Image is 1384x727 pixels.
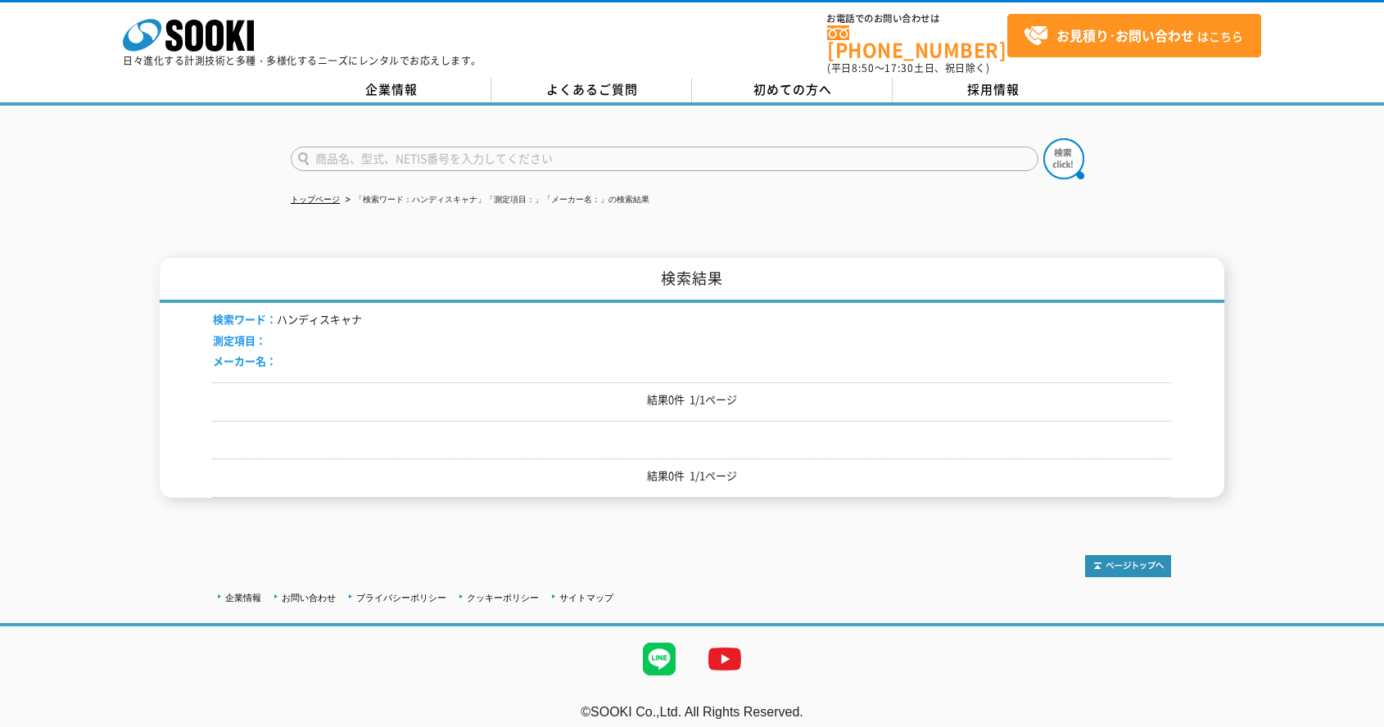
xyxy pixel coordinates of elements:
[1024,24,1243,48] span: はこちら
[1043,138,1084,179] img: btn_search.png
[356,593,446,603] a: プライバシーポリシー
[213,311,277,327] span: 検索ワード：
[692,78,893,102] a: 初めての方へ
[827,61,989,75] span: (平日 ～ 土日、祝日除く)
[342,192,649,209] li: 「検索ワード：ハンディスキャナ」「測定項目：」「メーカー名：」の検索結果
[291,78,491,102] a: 企業情報
[753,80,832,98] span: 初めての方へ
[491,78,692,102] a: よくあるご質問
[213,353,277,368] span: メーカー名：
[827,25,1007,59] a: [PHONE_NUMBER]
[626,626,692,692] img: LINE
[213,391,1171,409] p: 結果0件 1/1ページ
[884,61,914,75] span: 17:30
[225,593,261,603] a: 企業情報
[467,593,539,603] a: クッキーポリシー
[213,332,266,348] span: 測定項目：
[559,593,613,603] a: サイトマップ
[1085,555,1171,577] img: トップページへ
[1007,14,1261,57] a: お見積り･お問い合わせはこちら
[827,14,1007,24] span: お電話でのお問い合わせは
[213,311,362,328] li: ハンディスキャナ
[1056,25,1194,45] strong: お見積り･お問い合わせ
[852,61,875,75] span: 8:50
[213,467,1171,485] p: 結果0件 1/1ページ
[123,56,482,65] p: 日々進化する計測技術と多種・多様化するニーズにレンタルでお応えします。
[893,78,1093,102] a: 採用情報
[160,258,1224,303] h1: 検索結果
[282,593,336,603] a: お問い合わせ
[291,147,1038,171] input: 商品名、型式、NETIS番号を入力してください
[291,195,340,204] a: トップページ
[692,626,758,692] img: YouTube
